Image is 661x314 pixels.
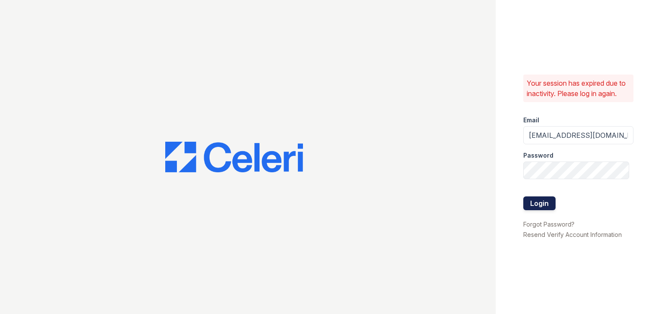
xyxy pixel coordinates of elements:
[523,221,575,228] a: Forgot Password?
[523,151,553,160] label: Password
[523,116,539,124] label: Email
[165,142,303,173] img: CE_Logo_Blue-a8612792a0a2168367f1c8372b55b34899dd931a85d93a1a3d3e32e68fde9ad4.png
[527,78,630,99] p: Your session has expired due to inactivity. Please log in again.
[523,231,622,238] a: Resend Verify Account Information
[523,196,556,210] button: Login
